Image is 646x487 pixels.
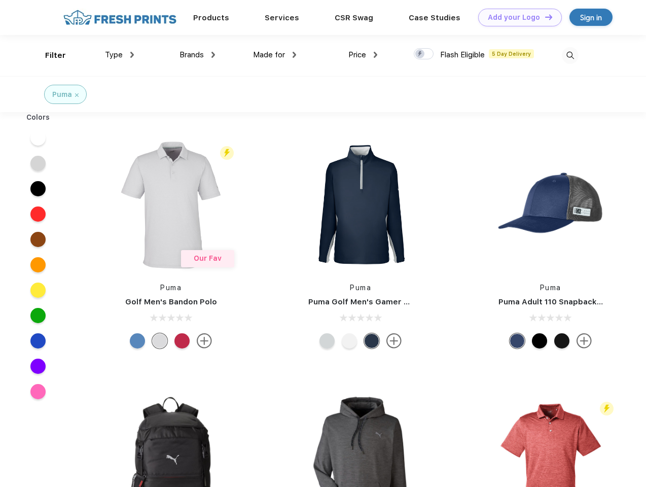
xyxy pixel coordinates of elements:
div: Filter [45,50,66,61]
span: Brands [180,50,204,59]
div: Pma Blk with Pma Blk [554,333,569,349]
div: High Rise [152,333,167,349]
img: more.svg [197,333,212,349]
div: High Rise [319,333,335,349]
img: func=resize&h=266 [293,137,428,272]
span: Flash Eligible [440,50,485,59]
div: Colors [19,112,58,123]
a: Products [193,13,229,22]
span: 5 Day Delivery [489,49,534,58]
div: Puma [52,89,72,100]
div: Add your Logo [488,13,540,22]
img: dropdown.png [374,52,377,58]
div: Pma Blk Pma Blk [532,333,547,349]
img: dropdown.png [130,52,134,58]
div: Bright White [342,333,357,349]
img: dropdown.png [293,52,296,58]
a: Puma [540,284,561,292]
div: Lake Blue [130,333,145,349]
a: Puma [350,284,371,292]
div: Ski Patrol [174,333,190,349]
span: Price [348,50,366,59]
img: DT [545,14,552,20]
img: func=resize&h=266 [103,137,238,272]
img: more.svg [577,333,592,349]
span: Made for [253,50,285,59]
a: Sign in [569,9,613,26]
a: Puma Golf Men's Gamer Golf Quarter-Zip [308,297,469,306]
span: Type [105,50,123,59]
img: func=resize&h=266 [483,137,618,272]
div: Peacoat with Qut Shd [510,333,525,349]
span: Our Fav [194,254,222,262]
img: fo%20logo%202.webp [60,9,180,26]
img: more.svg [386,333,402,349]
div: Navy Blazer [364,333,379,349]
img: filter_cancel.svg [75,93,79,97]
a: CSR Swag [335,13,373,22]
a: Services [265,13,299,22]
div: Sign in [580,12,602,23]
img: dropdown.png [211,52,215,58]
a: Golf Men's Bandon Polo [125,297,217,306]
a: Puma [160,284,182,292]
img: flash_active_toggle.svg [600,402,614,415]
img: desktop_search.svg [562,47,579,64]
img: flash_active_toggle.svg [220,146,234,160]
